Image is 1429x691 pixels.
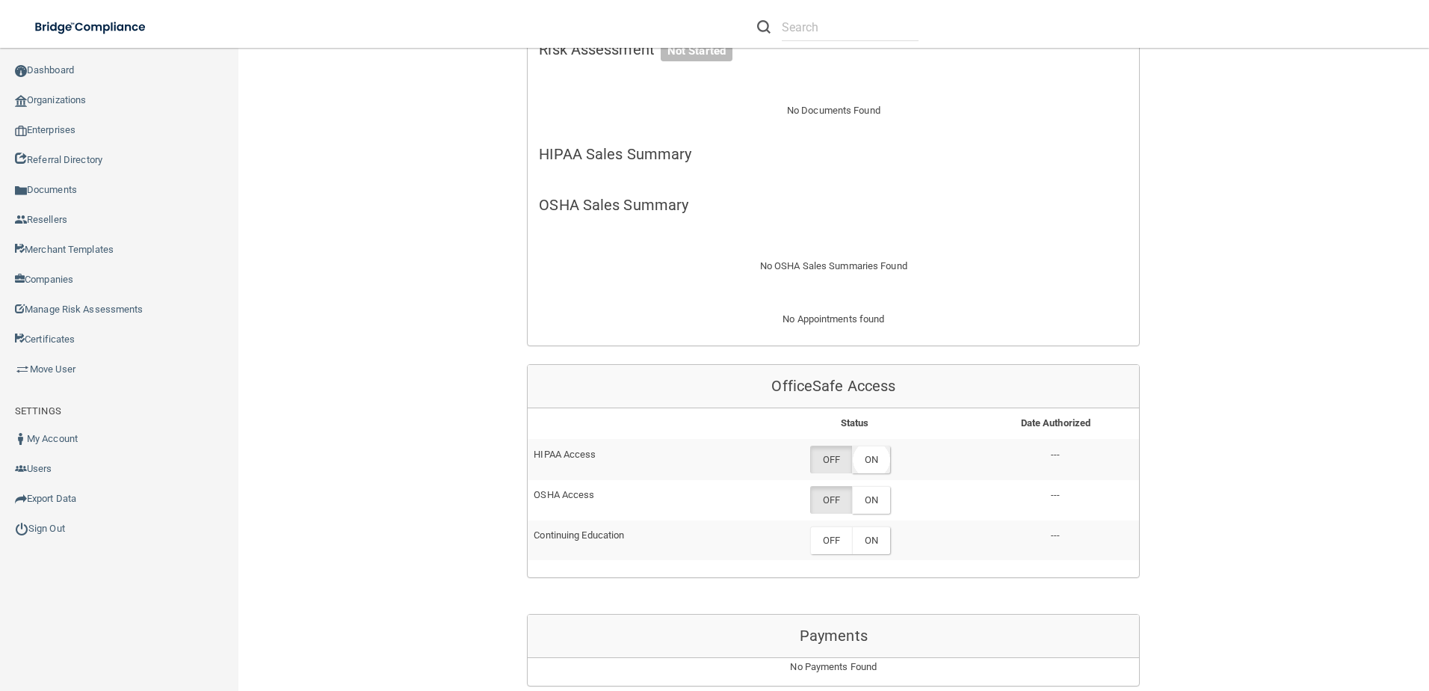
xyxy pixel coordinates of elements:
div: No OSHA Sales Summaries Found [528,239,1139,293]
div: Payments [528,615,1139,658]
img: icon-export.b9366987.png [15,493,27,505]
label: ON [852,446,890,473]
th: Date Authorized [972,408,1139,439]
img: enterprise.0d942306.png [15,126,27,136]
label: ON [852,526,890,554]
label: OFF [810,486,852,514]
td: HIPAA Access [528,439,737,479]
td: OSHA Access [528,480,737,520]
img: ic_reseller.de258add.png [15,214,27,226]
p: --- [978,446,1133,464]
td: Continuing Education [528,520,737,560]
img: icon-users.e205127d.png [15,463,27,475]
input: Search [782,13,919,41]
img: icon-documents.8dae5593.png [15,185,27,197]
img: organization-icon.f8decf85.png [15,95,27,107]
label: OFF [810,526,852,554]
img: ic-search.3b580494.png [757,20,771,34]
label: ON [852,486,890,514]
img: ic_user_dark.df1a06c3.png [15,433,27,445]
p: No Payments Found [528,658,1139,676]
div: No Appointments found [528,310,1139,346]
label: SETTINGS [15,402,61,420]
img: briefcase.64adab9b.png [15,362,30,377]
div: OfficeSafe Access [528,365,1139,408]
p: --- [978,486,1133,504]
p: --- [978,526,1133,544]
div: No Documents Found [528,84,1139,138]
img: ic_power_dark.7ecde6b1.png [15,522,28,535]
h5: HIPAA Sales Summary [539,146,1128,162]
label: OFF [810,446,852,473]
th: Status [737,408,972,439]
img: bridge_compliance_login_screen.278c3ca4.svg [22,12,160,43]
img: ic_dashboard_dark.d01f4a41.png [15,65,27,77]
h5: Risk Assessment [539,41,1128,58]
h5: OSHA Sales Summary [539,197,1128,213]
